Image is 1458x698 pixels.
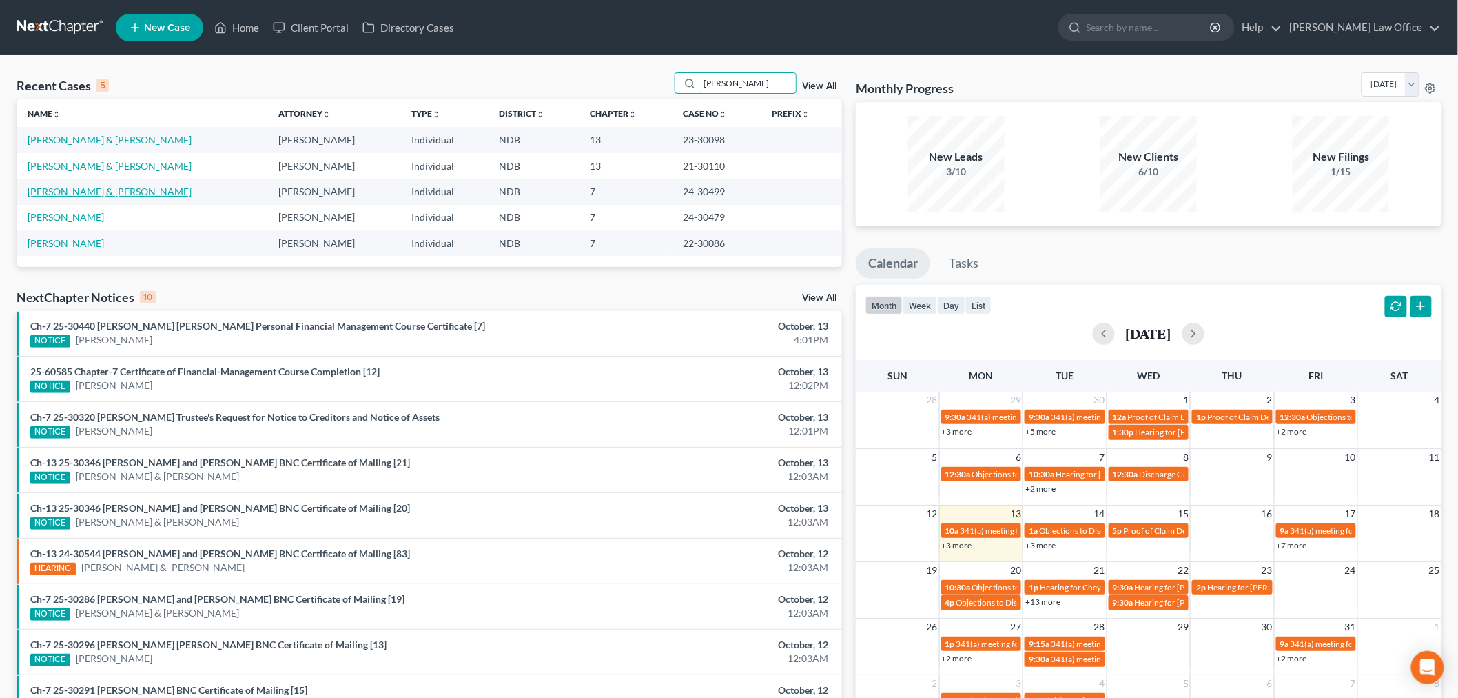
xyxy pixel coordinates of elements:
span: 22 [1176,562,1190,579]
a: 25-60585 Chapter-7 Certificate of Financial-Management Course Completion [12] [30,366,380,377]
a: +3 more [942,426,972,437]
span: 1 [1433,619,1441,635]
span: 19 [925,562,939,579]
span: 341(a) meeting for [PERSON_NAME] and [PERSON_NAME] [1051,654,1265,664]
div: 12:01PM [571,424,828,438]
a: Ch-7 25-30320 [PERSON_NAME] Trustee's Request for Notice to Creditors and Notice of Assets [30,411,440,423]
span: Fri [1308,370,1323,381]
span: 14 [1093,506,1107,522]
div: 1/15 [1293,165,1389,179]
i: unfold_more [536,110,544,119]
div: 6/10 [1100,165,1197,179]
a: Prefixunfold_more [772,108,810,119]
div: October, 12 [571,547,828,561]
span: 12a [1113,412,1127,422]
td: 24-30479 [672,205,761,230]
td: [PERSON_NAME] [267,179,400,204]
div: NOTICE [30,426,70,439]
a: [PERSON_NAME] & [PERSON_NAME] [28,186,192,197]
span: 23 [1260,562,1274,579]
span: 341(a) meeting for [PERSON_NAME] [956,639,1089,649]
a: [PERSON_NAME] [76,424,152,438]
h2: [DATE] [1126,326,1171,341]
div: 5 [96,79,109,92]
span: 21 [1093,562,1107,579]
span: New Case [144,23,190,33]
td: 21-30110 [672,153,761,179]
a: Chapterunfold_more [590,108,637,119]
a: [PERSON_NAME] [76,652,152,666]
span: 4p [945,597,955,608]
span: 10:30a [1029,469,1054,479]
div: NOTICE [30,472,70,484]
a: +2 more [942,653,972,664]
span: Proof of Claim Deadline - Government for [PERSON_NAME] [1124,526,1339,536]
span: 6 [1014,449,1023,466]
span: 4 [1098,675,1107,692]
span: 28 [1093,619,1107,635]
i: unfold_more [802,110,810,119]
span: Sat [1391,370,1408,381]
td: [PERSON_NAME] [267,127,400,152]
button: day [937,296,965,315]
a: Nameunfold_more [28,108,61,119]
td: 23-30098 [672,127,761,152]
a: Tasks [936,248,991,279]
span: 29 [1009,392,1023,408]
a: [PERSON_NAME] [28,211,104,223]
a: Ch-7 25-30291 [PERSON_NAME] BNC Certificate of Mailing [15] [30,684,307,696]
td: [PERSON_NAME] [267,230,400,256]
a: Directory Cases [356,15,461,40]
span: 5 [1182,675,1190,692]
div: NOTICE [30,608,70,621]
span: Tue [1056,370,1074,381]
span: 9:30a [1113,597,1133,608]
span: 341(a) meeting for [PERSON_NAME] [961,526,1093,536]
td: 7 [579,179,672,204]
td: 24-30499 [672,179,761,204]
div: NOTICE [30,335,70,348]
a: [PERSON_NAME] [28,237,104,249]
button: week [903,296,937,315]
div: 12:03AM [571,561,828,575]
a: +3 more [1025,540,1056,550]
td: NDB [488,179,579,204]
button: month [865,296,903,315]
span: Objections to Discharge Due (PFMC-7) for [PERSON_NAME] [972,469,1190,479]
div: 12:03AM [571,470,828,483]
td: 13 [579,127,672,152]
div: NOTICE [30,517,70,530]
a: Ch-13 24-30544 [PERSON_NAME] and [PERSON_NAME] BNC Certificate of Mailing [83] [30,548,410,559]
div: New Filings [1293,149,1389,165]
span: Objections to Discharge Due (PFMC-7) for [PERSON_NAME] [1039,526,1257,536]
a: View All [802,293,836,303]
span: 12 [925,506,939,522]
a: Home [207,15,266,40]
span: 9:30a [1029,654,1049,664]
div: NOTICE [30,654,70,666]
span: 29 [1176,619,1190,635]
span: Thu [1222,370,1242,381]
a: Client Portal [266,15,356,40]
td: [PERSON_NAME] [267,153,400,179]
div: Recent Cases [17,77,109,94]
span: 9 [1266,449,1274,466]
a: Districtunfold_more [499,108,544,119]
a: [PERSON_NAME] & [PERSON_NAME] [81,561,245,575]
td: [PERSON_NAME] [267,205,400,230]
i: unfold_more [628,110,637,119]
div: 4:01PM [571,333,828,347]
span: 18 [1428,506,1441,522]
span: Hearing for [PERSON_NAME] [1136,427,1243,437]
span: 17 [1344,506,1357,522]
div: 3/10 [908,165,1005,179]
i: unfold_more [432,110,440,119]
div: 12:02PM [571,379,828,392]
span: 1p [945,639,955,649]
a: Ch-7 25-30440 [PERSON_NAME] [PERSON_NAME] Personal Financial Management Course Certificate [7] [30,320,485,332]
a: [PERSON_NAME] & [PERSON_NAME] [76,470,240,483]
a: Attorneyunfold_more [278,108,331,119]
a: +7 more [1277,540,1307,550]
span: 10:30a [945,582,971,592]
span: 31 [1344,619,1357,635]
